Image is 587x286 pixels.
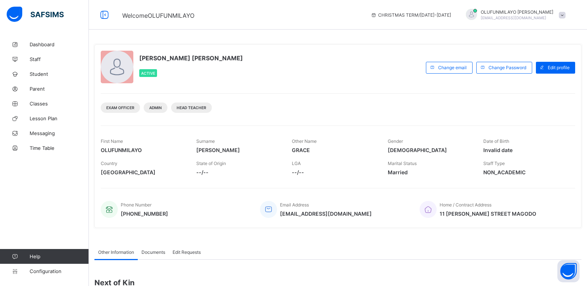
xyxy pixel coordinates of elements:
[483,147,568,153] span: Invalid date
[481,9,553,15] span: OLUFUNMILAYO [PERSON_NAME]
[30,268,89,274] span: Configuration
[388,138,403,144] span: Gender
[388,169,472,175] span: Married
[481,16,546,20] span: [EMAIL_ADDRESS][DOMAIN_NAME]
[371,12,451,18] span: session/term information
[440,202,491,208] span: Home / Contract Address
[98,249,134,255] span: Other Information
[196,169,281,175] span: --/--
[440,211,536,217] span: 11 [PERSON_NAME] STREET MAGODO
[292,161,301,166] span: LGA
[488,65,526,70] span: Change Password
[548,65,570,70] span: Edit profile
[292,147,376,153] span: GRACE
[30,56,89,62] span: Staff
[483,169,568,175] span: NON_ACADEMIC
[292,169,376,175] span: --/--
[30,130,89,136] span: Messaging
[483,138,509,144] span: Date of Birth
[196,161,226,166] span: State of Origin
[101,161,117,166] span: Country
[280,202,309,208] span: Email Address
[101,138,123,144] span: First Name
[483,161,505,166] span: Staff Type
[177,105,206,110] span: Head Teacher
[30,86,89,92] span: Parent
[280,211,372,217] span: [EMAIL_ADDRESS][DOMAIN_NAME]
[30,115,89,121] span: Lesson Plan
[292,138,317,144] span: Other Name
[30,71,89,77] span: Student
[458,9,569,21] div: OLUFUNMILAYOSAMUEL
[101,169,185,175] span: [GEOGRAPHIC_DATA]
[101,147,185,153] span: OLUFUNMILAYO
[30,253,89,259] span: Help
[121,202,151,208] span: Phone Number
[388,147,472,153] span: [DEMOGRAPHIC_DATA]
[388,161,417,166] span: Marital Status
[173,249,201,255] span: Edit Requests
[121,211,168,217] span: [PHONE_NUMBER]
[141,249,165,255] span: Documents
[149,105,162,110] span: Admin
[30,41,89,47] span: Dashboard
[438,65,467,70] span: Change email
[30,145,89,151] span: Time Table
[557,260,580,282] button: Open asap
[139,54,243,62] span: [PERSON_NAME] [PERSON_NAME]
[196,147,281,153] span: [PERSON_NAME]
[106,105,134,110] span: Exam Officer
[196,138,215,144] span: Surname
[30,101,89,107] span: Classes
[141,71,155,75] span: Active
[122,12,194,19] span: Welcome OLUFUNMILAYO
[7,7,64,22] img: safsims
